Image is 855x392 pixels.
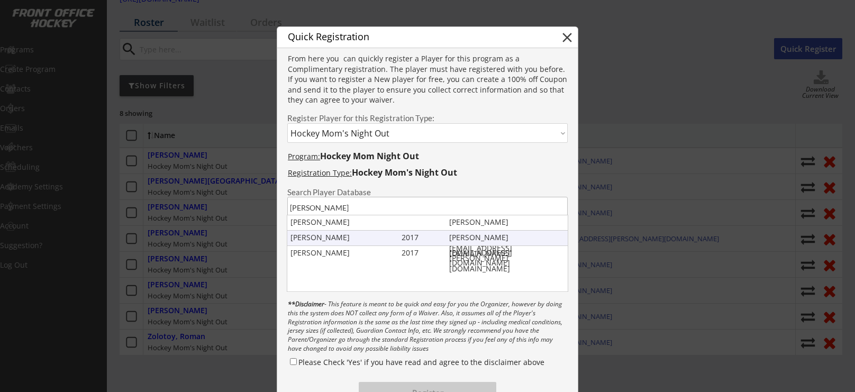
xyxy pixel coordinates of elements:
div: [PERSON_NAME][EMAIL_ADDRESS][PERSON_NAME][DOMAIN_NAME] [449,232,568,274]
div: 2017 [402,232,440,243]
u: Registration Type: [288,168,352,178]
div: Quick Registration [288,32,496,41]
u: Program: [288,151,320,161]
strong: Hockey Mom's Night Out [352,167,457,178]
button: close [559,30,575,45]
div: Search Player Database [287,188,568,196]
input: Type First, Last, or Full Name [287,197,568,218]
div: [PERSON_NAME][EMAIL_ADDRESS][PERSON_NAME][DOMAIN_NAME] [449,217,568,258]
div: [PERSON_NAME] [290,232,397,243]
label: Please Check 'Yes' if you have read and agree to the disclaimer above [298,357,544,367]
div: - This feature is meant to be quick and easy for you the Organizer, however by doing this the sys... [288,300,567,353]
div: [PERSON_NAME] [290,248,397,258]
div: 2017 [402,248,440,258]
strong: Hockey Mom Night Out [320,150,419,162]
div: [EMAIL_ADDRESS][DOMAIN_NAME] [449,248,568,268]
div: Register Player for this Registration Type: [287,114,568,122]
strong: **Disclaimer [288,299,324,308]
div: [PERSON_NAME] [290,217,397,227]
div: From here you can quickly register a Player for this program as a Complimentary registration. The... [288,53,567,105]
